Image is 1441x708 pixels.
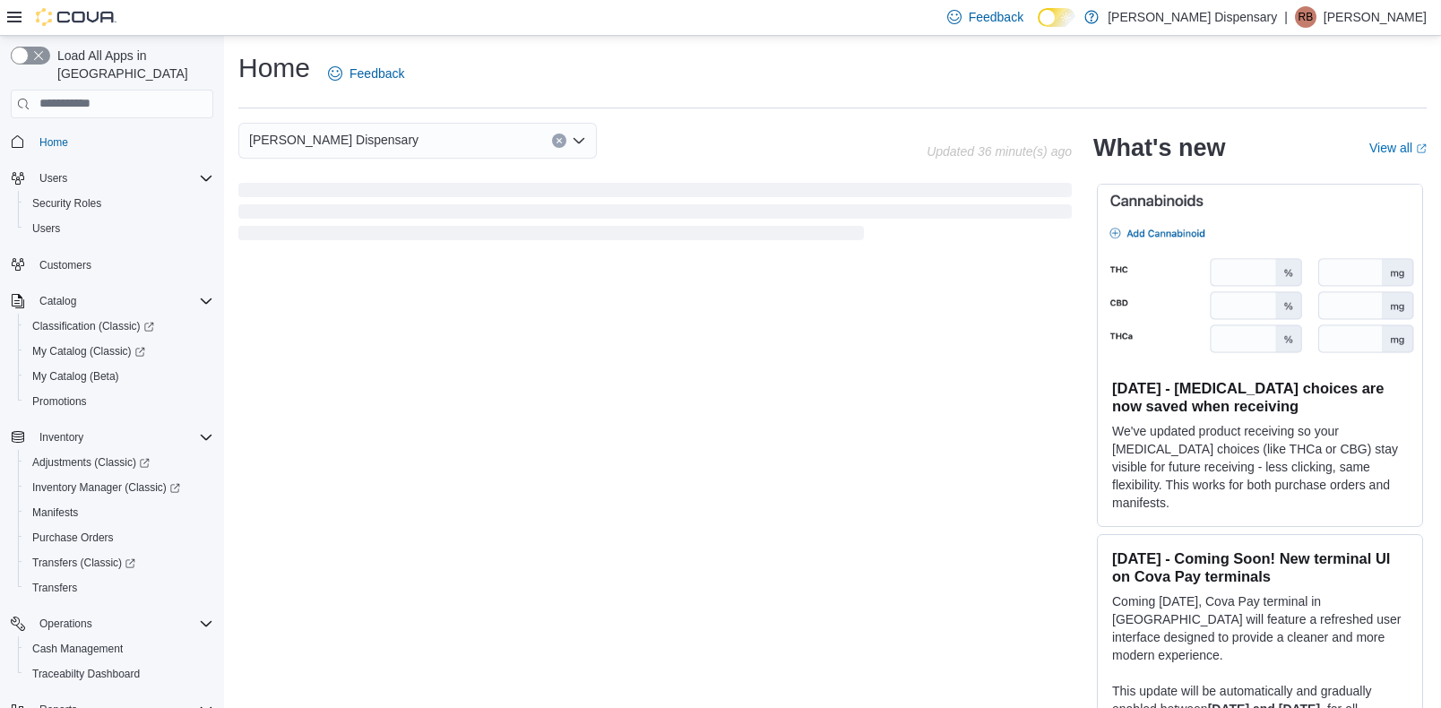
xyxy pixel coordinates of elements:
[4,129,220,155] button: Home
[18,661,220,686] button: Traceabilty Dashboard
[4,166,220,191] button: Users
[32,613,213,635] span: Operations
[25,315,213,337] span: Classification (Classic)
[39,135,68,150] span: Home
[572,134,586,148] button: Open list of options
[32,667,140,681] span: Traceabilty Dashboard
[32,556,135,570] span: Transfers (Classic)
[25,315,161,337] a: Classification (Classic)
[18,550,220,575] a: Transfers (Classic)
[4,611,220,636] button: Operations
[969,8,1023,26] span: Feedback
[25,638,213,660] span: Cash Management
[32,131,213,153] span: Home
[1416,143,1427,154] svg: External link
[32,196,101,211] span: Security Roles
[32,319,154,333] span: Classification (Classic)
[32,254,213,276] span: Customers
[32,427,91,448] button: Inventory
[25,391,94,412] a: Promotions
[1038,8,1075,27] input: Dark Mode
[349,65,404,82] span: Feedback
[1112,549,1408,585] h3: [DATE] - Coming Soon! New terminal UI on Cova Pay terminals
[32,531,114,545] span: Purchase Orders
[25,193,213,214] span: Security Roles
[25,477,213,498] span: Inventory Manager (Classic)
[321,56,411,91] a: Feedback
[39,294,76,308] span: Catalog
[25,527,121,548] a: Purchase Orders
[39,258,91,272] span: Customers
[18,450,220,475] a: Adjustments (Classic)
[25,366,126,387] a: My Catalog (Beta)
[1284,6,1288,28] p: |
[1112,379,1408,415] h3: [DATE] - [MEDICAL_DATA] choices are now saved when receiving
[32,221,60,236] span: Users
[25,477,187,498] a: Inventory Manager (Classic)
[32,613,99,635] button: Operations
[32,455,150,470] span: Adjustments (Classic)
[25,502,85,523] a: Manifests
[4,252,220,278] button: Customers
[50,47,213,82] span: Load All Apps in [GEOGRAPHIC_DATA]
[4,289,220,314] button: Catalog
[927,144,1072,159] p: Updated 36 minute(s) ago
[32,505,78,520] span: Manifests
[4,425,220,450] button: Inventory
[18,500,220,525] button: Manifests
[25,218,213,239] span: Users
[1369,141,1427,155] a: View allExternal link
[25,638,130,660] a: Cash Management
[32,344,145,358] span: My Catalog (Classic)
[1038,27,1039,28] span: Dark Mode
[238,186,1072,244] span: Loading
[18,191,220,216] button: Security Roles
[18,216,220,241] button: Users
[1295,6,1316,28] div: Regina Billingsley
[25,391,213,412] span: Promotions
[32,581,77,595] span: Transfers
[32,480,180,495] span: Inventory Manager (Classic)
[1299,6,1314,28] span: RB
[18,314,220,339] a: Classification (Classic)
[32,369,119,384] span: My Catalog (Beta)
[25,663,213,685] span: Traceabilty Dashboard
[32,255,99,276] a: Customers
[18,575,220,600] button: Transfers
[18,636,220,661] button: Cash Management
[18,364,220,389] button: My Catalog (Beta)
[25,341,152,362] a: My Catalog (Classic)
[25,366,213,387] span: My Catalog (Beta)
[18,339,220,364] a: My Catalog (Classic)
[32,290,213,312] span: Catalog
[25,663,147,685] a: Traceabilty Dashboard
[25,341,213,362] span: My Catalog (Classic)
[18,389,220,414] button: Promotions
[25,218,67,239] a: Users
[32,168,74,189] button: Users
[39,171,67,186] span: Users
[25,552,213,574] span: Transfers (Classic)
[1112,592,1408,664] p: Coming [DATE], Cova Pay terminal in [GEOGRAPHIC_DATA] will feature a refreshed user interface des...
[1093,134,1225,162] h2: What's new
[25,527,213,548] span: Purchase Orders
[1112,422,1408,512] p: We've updated product receiving so your [MEDICAL_DATA] choices (like THCa or CBG) stay visible fo...
[39,617,92,631] span: Operations
[25,502,213,523] span: Manifests
[25,452,157,473] a: Adjustments (Classic)
[25,577,213,599] span: Transfers
[36,8,116,26] img: Cova
[32,427,213,448] span: Inventory
[249,129,418,151] span: [PERSON_NAME] Dispensary
[32,168,213,189] span: Users
[25,193,108,214] a: Security Roles
[25,452,213,473] span: Adjustments (Classic)
[25,552,142,574] a: Transfers (Classic)
[32,394,87,409] span: Promotions
[25,577,84,599] a: Transfers
[32,132,75,153] a: Home
[39,430,83,445] span: Inventory
[1108,6,1277,28] p: [PERSON_NAME] Dispensary
[18,525,220,550] button: Purchase Orders
[552,134,566,148] button: Clear input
